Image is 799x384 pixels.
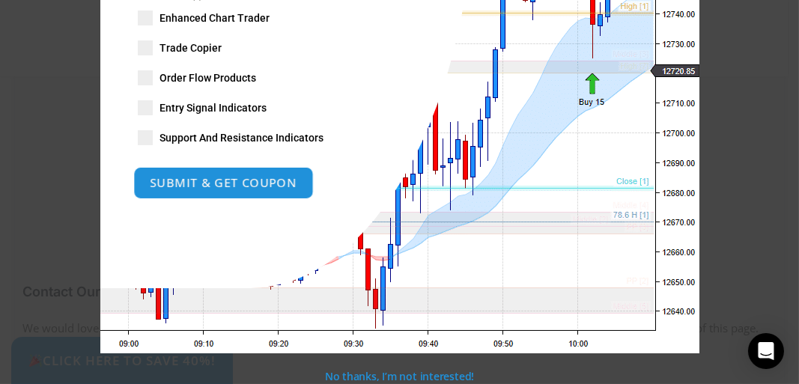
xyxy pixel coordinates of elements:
button: SUBMIT & GET COUPON [133,167,314,199]
span: Trade Copier [160,40,222,55]
label: Support And Resistance Indicators [138,130,445,145]
label: Order Flow Products [138,70,445,85]
label: Trade Copier [138,40,445,55]
label: Enhanced Chart Trader [138,10,445,25]
span: Support And Resistance Indicators [160,130,324,145]
div: Open Intercom Messenger [748,333,784,369]
a: No thanks, I’m not interested! [325,369,474,383]
span: Entry Signal Indicators [160,100,267,115]
span: Enhanced Chart Trader [160,10,270,25]
span: Order Flow Products [160,70,257,85]
label: Entry Signal Indicators [138,100,445,115]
